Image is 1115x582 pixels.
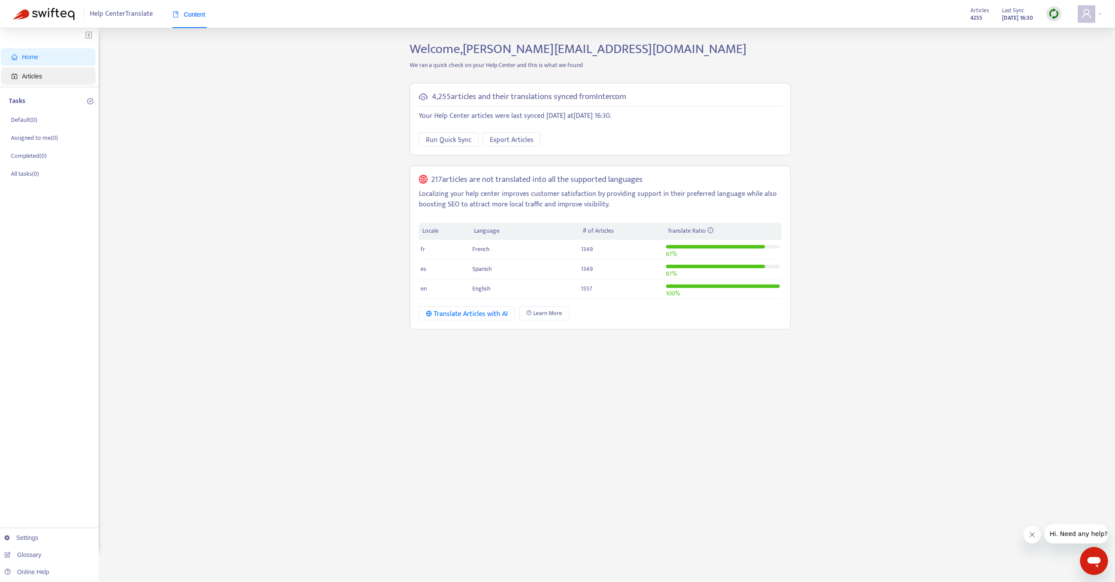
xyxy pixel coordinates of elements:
span: 87 % [666,249,677,259]
span: Learn More [533,309,562,318]
span: Help Center Translate [90,6,153,22]
p: Default ( 0 ) [11,115,37,124]
span: fr [421,244,425,254]
span: Last Sync [1002,6,1024,15]
img: Swifteq [13,8,74,20]
span: global [419,175,428,185]
span: Articles [22,73,42,80]
p: Completed ( 0 ) [11,151,46,160]
strong: 4255 [970,13,982,23]
a: Glossary [4,551,41,558]
p: Assigned to me ( 0 ) [11,133,58,142]
button: Run Quick Sync [419,132,478,146]
th: Language [471,223,579,240]
span: 87 % [666,269,677,279]
span: cloud-sync [419,92,428,101]
span: account-book [11,73,18,79]
p: Tasks [9,96,25,106]
span: Run Quick Sync [426,135,471,145]
span: user [1081,8,1092,19]
h5: 4,255 articles and their translations synced from Intercom [432,92,626,102]
img: sync.dc5367851b00ba804db3.png [1048,8,1059,19]
span: 100 % [666,288,680,298]
h5: 217 articles are not translated into all the supported languages [431,175,643,185]
iframe: Message from company [1044,524,1108,543]
span: Export Articles [490,135,534,145]
div: Translate Ratio [668,226,778,236]
p: We ran a quick check on your Help Center and this is what we found [403,60,797,70]
span: 1349 [581,264,593,274]
span: 1349 [581,244,593,254]
th: # of Articles [579,223,664,240]
th: Locale [419,223,471,240]
span: Home [22,53,38,60]
span: en [421,284,427,294]
strong: [DATE] 16:30 [1002,13,1033,23]
span: plus-circle [87,98,93,104]
a: Learn More [519,306,569,320]
iframe: Button to launch messaging window [1080,547,1108,575]
div: Translate Articles with AI [426,309,508,319]
p: Your Help Center articles were last synced [DATE] at [DATE] 16:30 . [419,111,782,121]
span: home [11,54,18,60]
span: 1557 [581,284,592,294]
span: Welcome, [PERSON_NAME][EMAIL_ADDRESS][DOMAIN_NAME] [410,38,747,60]
p: Localizing your help center improves customer satisfaction by providing support in their preferre... [419,189,782,210]
span: English [472,284,491,294]
button: Translate Articles with AI [419,306,515,320]
iframe: Close message [1023,526,1041,543]
span: Articles [970,6,989,15]
span: book [173,11,179,18]
span: Content [173,11,205,18]
span: French [472,244,490,254]
a: Online Help [4,568,49,575]
button: Export Articles [483,132,541,146]
p: All tasks ( 0 ) [11,169,39,178]
span: es [421,264,426,274]
span: Spanish [472,264,492,274]
a: Settings [4,534,39,541]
